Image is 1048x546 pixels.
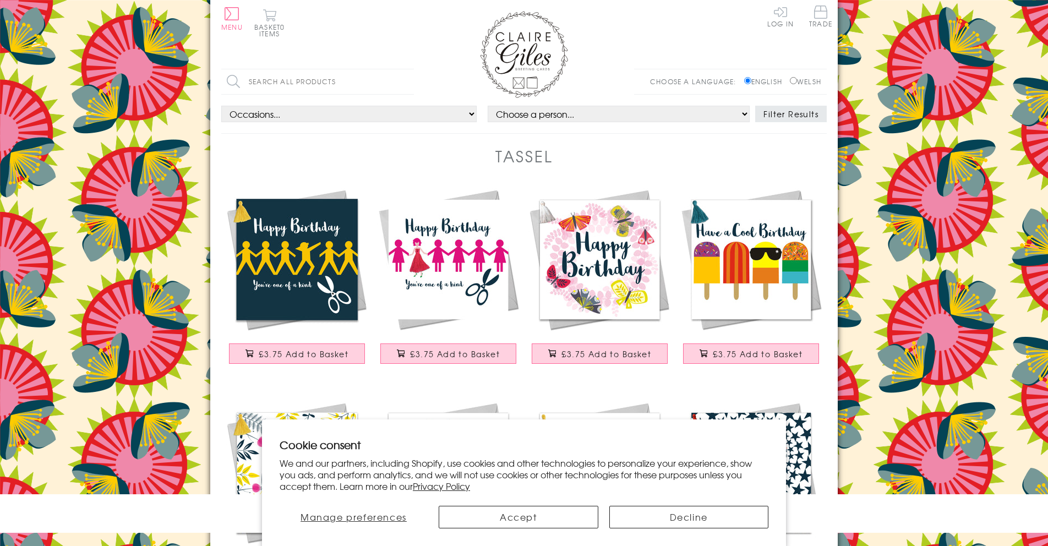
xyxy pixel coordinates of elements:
[280,437,768,452] h2: Cookie consent
[221,69,414,94] input: Search all products
[380,343,517,364] button: £3.75 Add to Basket
[410,348,500,359] span: £3.75 Add to Basket
[373,184,524,375] a: Birthday Card, Paperchain Girls, Embellished with a colourful tassel £3.75 Add to Basket
[373,184,524,335] img: Birthday Card, Paperchain Girls, Embellished with a colourful tassel
[259,348,348,359] span: £3.75 Add to Basket
[532,343,668,364] button: £3.75 Add to Basket
[221,22,243,32] span: Menu
[229,343,365,364] button: £3.75 Add to Basket
[675,184,827,335] img: Birthday Card, Ice Lollies, Cool Birthday, Embellished with a colourful tassel
[790,77,821,86] label: Welsh
[790,77,797,84] input: Welsh
[259,22,285,39] span: 0 items
[480,11,568,98] img: Claire Giles Greetings Cards
[744,77,751,84] input: English
[744,77,788,86] label: English
[561,348,651,359] span: £3.75 Add to Basket
[683,343,820,364] button: £3.75 Add to Basket
[301,510,407,523] span: Manage preferences
[413,479,470,493] a: Privacy Policy
[254,9,285,37] button: Basket0 items
[524,184,675,335] img: Birthday Card, Butterfly Wreath, Embellished with a colourful tassel
[280,457,768,492] p: We and our partners, including Shopify, use cookies and other technologies to personalize your ex...
[280,506,428,528] button: Manage preferences
[675,184,827,375] a: Birthday Card, Ice Lollies, Cool Birthday, Embellished with a colourful tassel £3.75 Add to Basket
[524,184,675,375] a: Birthday Card, Butterfly Wreath, Embellished with a colourful tassel £3.75 Add to Basket
[495,145,553,167] h1: Tassel
[755,106,827,122] button: Filter Results
[221,184,373,335] img: Birthday Card, Dab Man, One of a Kind, Embellished with a colourful tassel
[403,69,414,94] input: Search
[767,6,794,27] a: Log In
[809,6,832,27] span: Trade
[713,348,803,359] span: £3.75 Add to Basket
[439,506,598,528] button: Accept
[221,184,373,375] a: Birthday Card, Dab Man, One of a Kind, Embellished with a colourful tassel £3.75 Add to Basket
[650,77,742,86] p: Choose a language:
[809,6,832,29] a: Trade
[609,506,769,528] button: Decline
[221,7,243,30] button: Menu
